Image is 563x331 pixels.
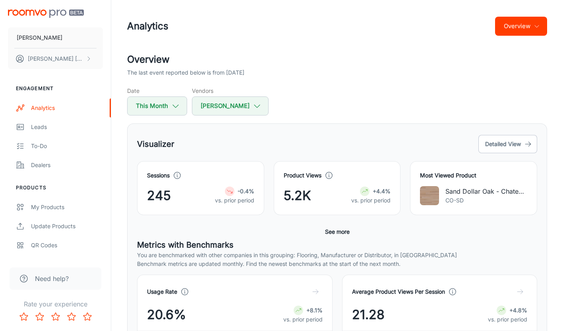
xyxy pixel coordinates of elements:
[192,96,269,115] button: [PERSON_NAME]
[283,315,323,324] p: vs. prior period
[35,274,69,283] span: Need help?
[478,135,537,153] button: Detailed View
[215,196,254,205] p: vs. prior period
[137,239,537,251] h5: Metrics with Benchmarks
[445,187,527,196] p: Sand Dollar Oak - Chateau - [GEOGRAPHIC_DATA]
[31,161,103,169] div: Dealers
[509,307,527,314] strong: +4.8%
[495,17,547,36] button: Overview
[127,52,547,67] h2: Overview
[127,68,244,77] p: The last event reported below is from [DATE]
[79,309,95,325] button: Rate 5 star
[147,305,186,324] span: 20.6%
[137,251,537,260] p: You are benchmarked with other companies in this grouping: Flooring, Manufacturer or Distributor,...
[352,305,385,324] span: 21.28
[64,309,79,325] button: Rate 4 star
[420,171,527,180] h4: Most Viewed Product
[31,104,103,112] div: Analytics
[48,309,64,325] button: Rate 3 star
[238,188,254,194] strong: -0.4%
[31,241,103,250] div: QR Codes
[137,260,537,268] p: Benchmark metrics are updated monthly. Find the newest benchmarks at the start of the next month.
[127,87,187,95] h5: Date
[322,225,353,239] button: See more
[284,186,311,205] span: 5.2K
[8,48,103,69] button: [PERSON_NAME] [PERSON_NAME]
[306,307,323,314] strong: +8.1%
[127,96,187,115] button: This Month
[8,10,84,18] img: Roomvo PRO Beta
[351,196,391,205] p: vs. prior period
[352,287,445,296] h4: Average Product Views Per Session
[31,222,103,231] div: Update Products
[373,188,391,194] strong: +4.4%
[147,171,170,180] h4: Sessions
[17,33,62,42] p: [PERSON_NAME]
[31,123,103,131] div: Leads
[28,54,84,63] p: [PERSON_NAME] [PERSON_NAME]
[127,19,168,33] h1: Analytics
[488,315,527,324] p: vs. prior period
[8,27,103,48] button: [PERSON_NAME]
[284,171,321,180] h4: Product Views
[31,203,103,212] div: My Products
[31,142,103,150] div: To-do
[445,196,527,205] p: CO-SD
[16,309,32,325] button: Rate 1 star
[137,138,174,150] h5: Visualizer
[147,186,171,205] span: 245
[147,287,177,296] h4: Usage Rate
[32,309,48,325] button: Rate 2 star
[420,186,439,205] img: Sand Dollar Oak - Chateau - White Oak
[6,299,104,309] p: Rate your experience
[192,87,269,95] h5: Vendors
